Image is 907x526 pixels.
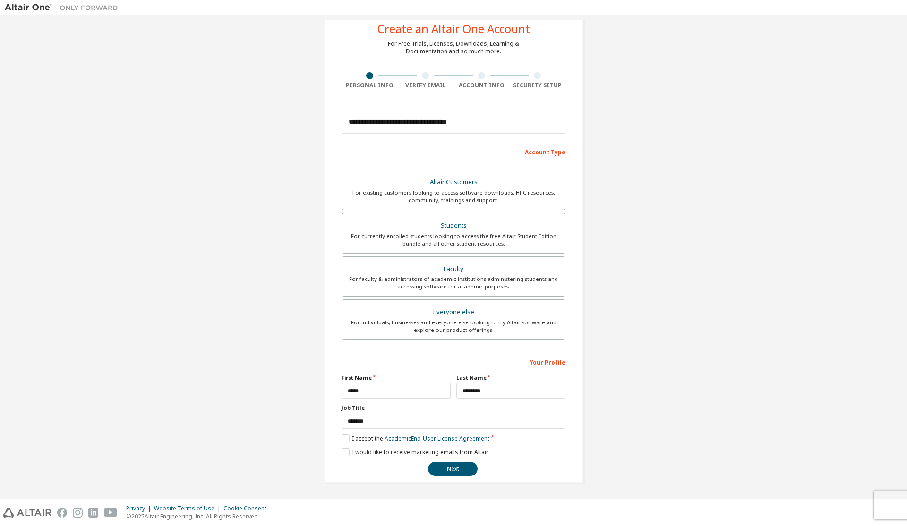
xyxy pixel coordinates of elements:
div: For individuals, businesses and everyone else looking to try Altair software and explore our prod... [348,319,559,334]
label: Last Name [456,374,565,382]
button: Next [428,462,478,476]
label: I accept the [342,434,489,442]
label: I would like to receive marketing emails from Altair [342,448,488,456]
img: youtube.svg [104,508,118,518]
div: Create an Altair One Account [377,23,530,34]
div: For faculty & administrators of academic institutions administering students and accessing softwa... [348,275,559,290]
label: First Name [342,374,451,382]
div: Account Type [342,144,565,159]
img: Altair One [5,3,123,12]
div: Verify Email [398,82,454,89]
label: Job Title [342,404,565,412]
div: For Free Trials, Licenses, Downloads, Learning & Documentation and so much more. [388,40,519,55]
div: For existing customers looking to access software downloads, HPC resources, community, trainings ... [348,189,559,204]
img: instagram.svg [73,508,83,518]
img: altair_logo.svg [3,508,51,518]
div: Faculty [348,263,559,276]
div: Privacy [126,505,154,512]
img: linkedin.svg [88,508,98,518]
div: Cookie Consent [223,505,272,512]
a: Academic End-User License Agreement [385,434,489,442]
img: facebook.svg [57,508,67,518]
div: Security Setup [510,82,566,89]
div: Altair Customers [348,176,559,189]
div: Personal Info [342,82,398,89]
div: Account Info [453,82,510,89]
div: Your Profile [342,354,565,369]
p: © 2025 Altair Engineering, Inc. All Rights Reserved. [126,512,272,520]
div: For currently enrolled students looking to access the free Altair Student Edition bundle and all ... [348,232,559,247]
div: Students [348,219,559,232]
div: Everyone else [348,305,559,319]
div: Website Terms of Use [154,505,223,512]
